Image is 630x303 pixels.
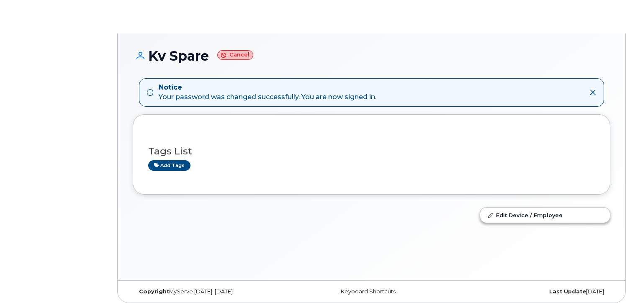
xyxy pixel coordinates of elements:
strong: Last Update [549,288,586,295]
div: MyServe [DATE]–[DATE] [133,288,292,295]
a: Keyboard Shortcuts [341,288,396,295]
div: [DATE] [451,288,610,295]
h3: Tags List [148,146,595,157]
a: Add tags [148,160,190,171]
div: Your password was changed successfully. You are now signed in. [159,83,376,102]
strong: Notice [159,83,376,92]
a: Edit Device / Employee [480,208,610,223]
small: Cancel [217,50,253,60]
h1: Kv Spare [133,49,610,63]
strong: Copyright [139,288,169,295]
